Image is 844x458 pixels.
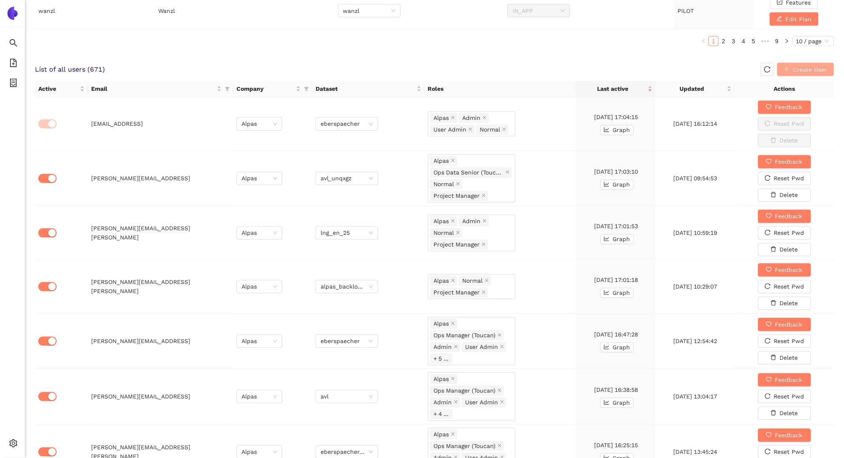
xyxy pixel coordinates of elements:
[451,432,455,437] span: close
[761,66,774,73] span: reload
[600,180,634,190] button: line-chartGraph
[656,151,735,207] td: [DATE] 09:54:53
[771,300,777,307] span: delete
[774,392,804,401] span: Reset Pwd
[775,103,803,112] span: Feedback
[758,335,811,348] button: reloadReset Pwd
[613,180,630,189] span: Graph
[780,245,798,254] span: Delete
[430,409,453,419] span: + 4 ...
[604,344,610,351] span: line-chart
[430,228,462,238] span: Normal
[9,436,17,453] span: setting
[758,351,811,365] button: deleteDelete
[430,168,512,178] span: Ops Data Senior (Toucan)
[775,376,803,385] span: Feedback
[580,167,652,177] div: [DATE] 17:03:10
[793,36,834,46] div: Page Size
[434,398,452,407] span: Admin
[316,85,415,94] span: Dataset
[699,36,709,46] li: Previous Page
[701,39,706,44] span: left
[580,222,652,231] div: [DATE] 17:01:53
[482,242,486,247] span: close
[482,194,486,199] span: close
[774,337,804,346] span: Reset Pwd
[454,400,458,405] span: close
[758,227,811,240] button: reloadReset Pwd
[430,125,475,135] span: User Admin
[729,36,739,46] li: 3
[304,87,309,92] span: filter
[772,37,782,46] a: 9
[468,127,473,132] span: close
[500,400,504,405] span: close
[88,207,233,260] td: [PERSON_NAME][EMAIL_ADDRESS][PERSON_NAME]
[600,343,634,353] button: line-chartGraph
[462,342,506,352] span: User Admin
[786,15,812,24] span: Edit Plan
[434,331,496,340] span: Ops Manager (Toucan)
[758,390,811,403] button: reloadReset Pwd
[241,391,277,403] span: Alpas
[321,281,373,293] span: alpas_backlog_webasto
[709,36,719,46] li: 1
[513,5,565,17] span: IN_APP
[766,377,772,383] span: heart
[451,116,455,121] span: close
[765,230,771,236] span: reload
[434,192,480,201] span: Project Manager
[580,330,652,339] div: [DATE] 16:47:28
[498,333,502,338] span: close
[476,125,508,135] span: Normal
[600,398,634,408] button: line-chartGraph
[434,430,449,439] span: Alpas
[6,7,19,20] img: Logo
[454,345,458,350] span: close
[758,155,811,169] button: heartFeedback
[430,217,457,227] span: Alpas
[613,235,630,244] span: Graph
[241,118,277,130] span: Alpas
[430,191,488,201] span: Project Manager
[656,207,735,260] td: [DATE] 10:59:19
[766,432,772,439] span: heart
[793,65,827,74] span: Create User
[774,229,804,238] span: Reset Pwd
[425,81,577,97] th: Roles
[749,37,758,46] a: 5
[600,125,634,135] button: line-chartGraph
[604,182,610,188] span: line-chart
[782,36,792,46] button: right
[780,409,798,418] span: Delete
[451,219,455,224] span: close
[430,398,460,408] span: Admin
[430,342,460,352] span: Admin
[483,116,487,121] span: close
[434,125,467,134] span: User Admin
[480,125,500,134] span: Normal
[430,240,488,250] span: Project Manager
[456,231,460,236] span: close
[430,386,504,396] span: Ops Manager (Toucan)
[225,87,230,92] span: filter
[91,85,215,94] span: Email
[656,260,735,314] td: [DATE] 10:29:07
[430,179,462,189] span: Normal
[434,375,449,384] span: Alpas
[237,85,294,94] span: Company
[35,81,88,97] th: this column's title is Active,this column is sortable
[500,345,504,350] span: close
[88,81,233,97] th: this column's title is Email,this column is sortable
[241,172,277,185] span: Alpas
[434,157,449,166] span: Alpas
[459,276,491,286] span: Normal
[434,114,449,123] span: Alpas
[613,126,630,135] span: Graph
[35,65,105,74] span: List of all users ( 671 )
[88,260,233,314] td: [PERSON_NAME][EMAIL_ADDRESS][PERSON_NAME]
[774,448,804,457] span: Reset Pwd
[321,118,373,130] span: eberspaecher
[758,101,811,114] button: heartFeedback
[659,85,725,94] span: Updated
